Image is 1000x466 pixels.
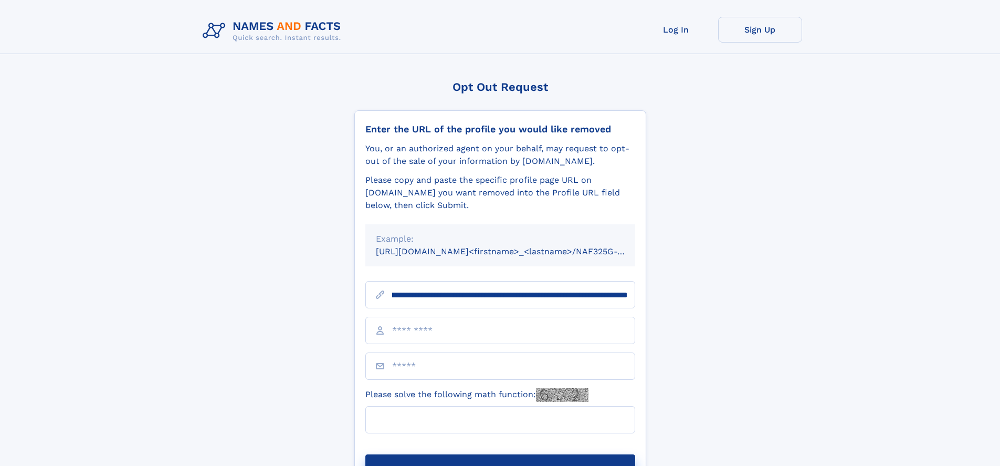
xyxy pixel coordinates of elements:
[376,233,625,245] div: Example:
[634,17,718,43] a: Log In
[718,17,802,43] a: Sign Up
[365,123,635,135] div: Enter the URL of the profile you would like removed
[376,246,655,256] small: [URL][DOMAIN_NAME]<firstname>_<lastname>/NAF325G-xxxxxxxx
[365,174,635,212] div: Please copy and paste the specific profile page URL on [DOMAIN_NAME] you want removed into the Pr...
[198,17,350,45] img: Logo Names and Facts
[365,388,588,402] label: Please solve the following math function:
[365,142,635,168] div: You, or an authorized agent on your behalf, may request to opt-out of the sale of your informatio...
[354,80,646,94] div: Opt Out Request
